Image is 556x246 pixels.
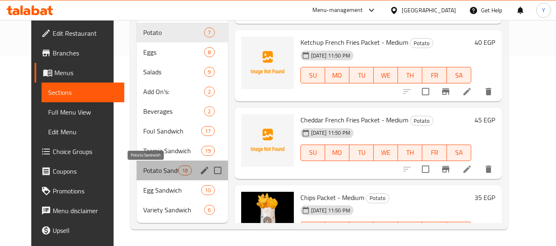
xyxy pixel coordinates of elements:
div: Egg Sandwich10 [137,180,228,200]
button: Branch-specific-item [436,159,456,179]
button: SA [447,222,471,238]
span: Potato [410,116,433,126]
a: Upsell [35,221,124,240]
span: Potato [143,28,205,37]
div: Variety Sandwich6 [137,200,228,220]
a: Menus [35,63,124,83]
span: Ketchup French Fries Packet - Medium [300,36,408,48]
span: 19 [202,147,214,155]
span: Eggs [143,47,205,57]
div: Beverages2 [137,101,228,121]
span: Edit Menu [48,127,118,137]
span: Beverages [143,106,205,116]
span: Full Menu View [48,107,118,117]
span: Taamia Sandwich [143,146,201,156]
span: TH [401,147,419,159]
img: Chips Packet - Medium [241,192,294,244]
a: Edit Restaurant [35,23,124,43]
div: items [178,166,191,175]
div: Potato7 [137,23,228,42]
span: FR [426,69,443,81]
span: TH [401,69,419,81]
a: Coupons [35,161,124,181]
span: 10 [202,186,214,194]
div: Taamia Sandwich19 [137,141,228,161]
div: Variety Sandwich [143,205,205,215]
a: Edit menu item [462,164,472,174]
span: MO [328,147,346,159]
span: Promotions [53,186,118,196]
button: MO [325,67,349,83]
span: Potato [410,39,433,48]
button: SA [447,67,471,83]
button: delete [479,82,498,101]
div: items [204,28,214,37]
a: Promotions [35,181,124,201]
span: Salads [143,67,205,77]
span: Upsell [53,225,118,235]
button: TH [398,67,422,83]
img: Cheddar French Fries Packet - Medium [241,114,294,167]
div: items [204,87,214,97]
span: Edit Restaurant [53,28,118,38]
button: MO [325,222,349,238]
span: Sections [48,87,118,97]
span: SU [304,69,322,81]
span: SA [450,147,468,159]
span: 17 [202,127,214,135]
div: Potato Sandwich18edit [137,161,228,180]
div: Menu-management [312,5,363,15]
button: WE [374,222,398,238]
span: [DATE] 11:50 PM [308,52,354,60]
span: 18 [179,167,191,175]
button: TH [398,222,422,238]
button: TU [349,67,374,83]
button: TH [398,145,422,161]
span: Menus [54,68,118,78]
button: SU [300,222,325,238]
button: WE [374,145,398,161]
div: items [204,106,214,116]
div: [GEOGRAPHIC_DATA] [402,6,456,15]
span: TU [353,69,370,81]
span: WE [377,69,395,81]
span: Potato Sandwich [143,166,178,175]
div: Salads9 [137,62,228,82]
div: Potato [366,193,389,203]
button: FR [422,222,447,238]
h6: 40 EGP [475,37,495,48]
span: Egg Sandwich [143,185,201,195]
span: Y [542,6,545,15]
button: MO [325,145,349,161]
div: Eggs8 [137,42,228,62]
span: Menu disclaimer [53,206,118,216]
div: Foul Sandwich17 [137,121,228,141]
span: Select to update [417,161,434,178]
span: [DATE] 11:50 PM [308,129,354,137]
button: edit [198,164,211,177]
span: 8 [205,48,214,56]
span: Add On's: [143,87,205,97]
span: Chips Packet - Medium [300,191,364,204]
button: TU [349,222,374,238]
a: Edit Menu [42,122,124,142]
span: MO [328,69,346,81]
a: Full Menu View [42,102,124,122]
span: Branches [53,48,118,58]
h6: 35 EGP [475,192,495,203]
button: TU [349,145,374,161]
div: items [204,47,214,57]
button: WE [374,67,398,83]
span: Potato [366,193,389,203]
span: TU [353,147,370,159]
div: items [201,185,214,195]
a: Menu disclaimer [35,201,124,221]
span: 2 [205,108,214,115]
div: Add On's:2 [137,82,228,101]
span: SA [450,69,468,81]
